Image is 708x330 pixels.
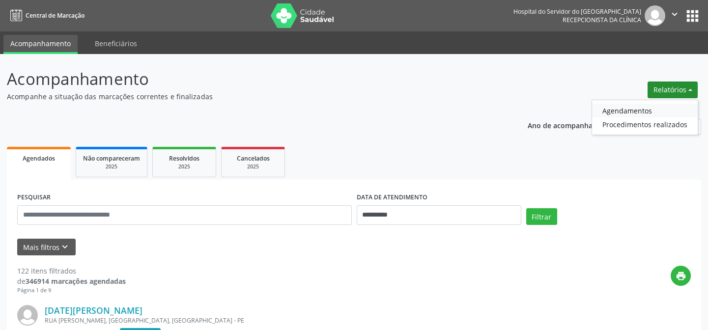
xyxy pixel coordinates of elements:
button: print [671,266,691,286]
a: Acompanhamento [3,35,78,54]
i: print [676,271,686,281]
button: Mais filtroskeyboard_arrow_down [17,239,76,256]
button: Relatórios [648,82,698,98]
span: Cancelados [237,154,270,163]
button:  [665,5,684,26]
img: img [645,5,665,26]
i: keyboard_arrow_down [59,242,70,252]
a: [DATE][PERSON_NAME] [45,305,142,316]
div: Hospital do Servidor do [GEOGRAPHIC_DATA] [513,7,641,16]
a: Agendamentos [592,104,698,117]
a: Procedimentos realizados [592,117,698,131]
span: Resolvidos [169,154,199,163]
div: RUA [PERSON_NAME], [GEOGRAPHIC_DATA], [GEOGRAPHIC_DATA] - PE [45,316,543,325]
span: Central de Marcação [26,11,85,20]
span: Recepcionista da clínica [563,16,641,24]
img: img [17,305,38,326]
div: 122 itens filtrados [17,266,126,276]
ul: Relatórios [592,100,698,135]
div: Página 1 de 9 [17,286,126,295]
span: Agendados [23,154,55,163]
button: apps [684,7,701,25]
a: Beneficiários [88,35,144,52]
button: Filtrar [526,208,557,225]
span: Não compareceram [83,154,140,163]
label: PESQUISAR [17,190,51,205]
a: Central de Marcação [7,7,85,24]
i:  [669,9,680,20]
div: 2025 [83,163,140,170]
div: 2025 [160,163,209,170]
label: DATA DE ATENDIMENTO [357,190,427,205]
p: Acompanhe a situação das marcações correntes e finalizadas [7,91,493,102]
div: 2025 [228,163,278,170]
p: Ano de acompanhamento [528,119,615,131]
div: de [17,276,126,286]
strong: 346914 marcações agendadas [26,276,126,286]
p: Acompanhamento [7,67,493,91]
